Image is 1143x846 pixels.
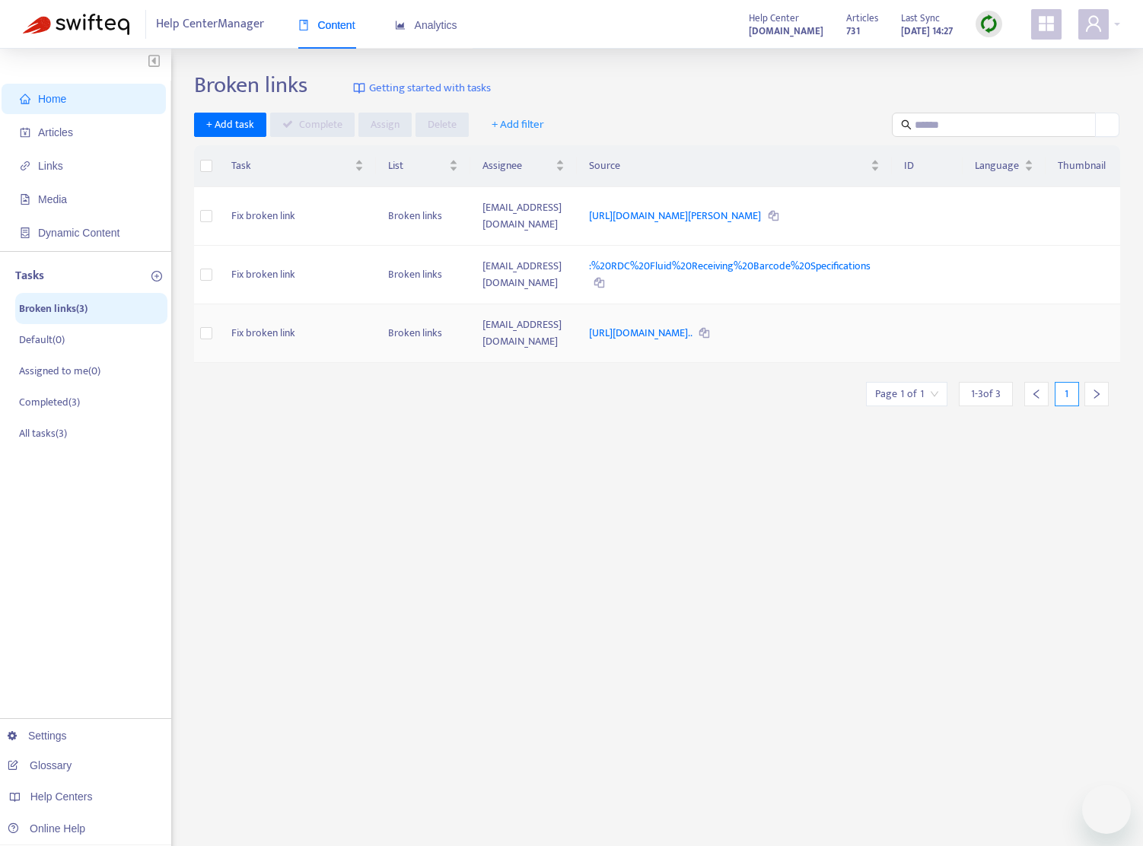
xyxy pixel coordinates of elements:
a: [URL][DOMAIN_NAME].. [589,324,694,342]
td: Fix broken link [219,187,376,246]
span: Articles [38,126,73,138]
span: 1 - 3 of 3 [971,386,1001,402]
span: home [20,94,30,104]
td: Broken links [376,246,470,304]
span: Getting started with tasks [369,80,491,97]
a: [DOMAIN_NAME] [749,22,823,40]
span: Help Centers [30,790,93,803]
strong: [DOMAIN_NAME] [749,23,823,40]
span: Source [589,157,868,174]
div: 1 [1055,382,1079,406]
td: [EMAIL_ADDRESS][DOMAIN_NAME] [470,187,577,246]
td: Fix broken link [219,246,376,304]
td: [EMAIL_ADDRESS][DOMAIN_NAME] [470,246,577,304]
p: Tasks [15,267,44,285]
span: link [20,161,30,171]
span: book [298,20,309,30]
span: file-image [20,194,30,205]
span: Language [975,157,1021,174]
span: Articles [846,10,878,27]
span: Last Sync [901,10,940,27]
td: [EMAIL_ADDRESS][DOMAIN_NAME] [470,304,577,363]
p: All tasks ( 3 ) [19,425,67,441]
th: List [376,145,470,187]
a: Getting started with tasks [353,72,491,105]
span: List [388,157,446,174]
span: Task [231,157,352,174]
img: image-link [353,82,365,94]
span: account-book [20,127,30,138]
td: Broken links [376,304,470,363]
img: Swifteq [23,14,129,35]
span: Home [38,93,66,105]
span: Help Center [749,10,799,27]
span: area-chart [395,20,406,30]
img: sync.dc5367851b00ba804db3.png [979,14,998,33]
span: appstore [1037,14,1055,33]
td: Broken links [376,187,470,246]
a: Online Help [8,822,85,835]
button: Assign [358,113,412,137]
th: Thumbnail [1046,145,1120,187]
a: :%20RDC%20Fluid%20Receiving%20Barcode%20Specifications [589,257,871,275]
button: + Add task [194,113,266,137]
span: container [20,227,30,238]
a: Settings [8,730,67,742]
th: Source [577,145,892,187]
p: Broken links ( 3 ) [19,301,88,316]
a: Glossary [8,759,72,771]
span: plus-circle [151,271,162,281]
p: Assigned to me ( 0 ) [19,363,100,379]
button: + Add filter [480,113,556,137]
button: Delete [415,113,469,137]
span: Assignee [482,157,552,174]
iframe: Button to launch messaging window [1082,785,1131,834]
span: right [1091,389,1102,399]
th: ID [892,145,963,187]
span: search [901,119,912,130]
p: Default ( 0 ) [19,332,65,348]
span: left [1031,389,1042,399]
p: Completed ( 3 ) [19,394,80,410]
span: + Add task [206,116,254,133]
span: Help Center Manager [156,10,264,39]
th: Assignee [470,145,577,187]
span: Content [298,19,355,31]
span: Analytics [395,19,457,31]
a: [URL][DOMAIN_NAME][PERSON_NAME] [589,207,763,224]
button: Complete [270,113,355,137]
span: Links [38,160,63,172]
td: Fix broken link [219,304,376,363]
th: Task [219,145,376,187]
strong: 731 [846,23,860,40]
span: + Add filter [492,116,544,134]
strong: [DATE] 14:27 [901,23,953,40]
span: Media [38,193,67,205]
th: Language [963,145,1046,187]
h2: Broken links [194,72,307,99]
span: user [1084,14,1103,33]
span: Dynamic Content [38,227,119,239]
